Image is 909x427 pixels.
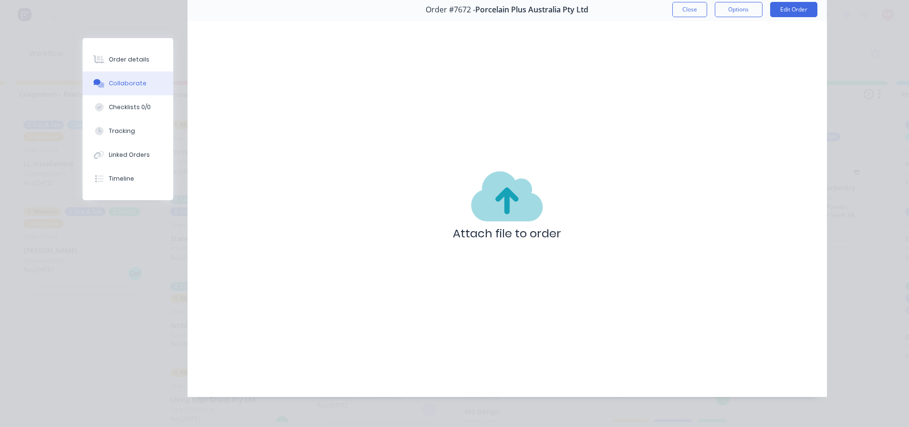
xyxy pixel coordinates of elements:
[83,48,173,71] button: Order details
[475,5,588,14] span: Porcelain Plus Australia Pty Ltd
[426,5,475,14] span: Order #7672 -
[672,2,707,17] button: Close
[109,79,146,88] div: Collaborate
[109,55,149,64] div: Order details
[83,95,173,119] button: Checklists 0/0
[83,119,173,143] button: Tracking
[453,225,561,242] p: Attach file to order
[770,2,817,17] button: Edit Order
[83,143,173,167] button: Linked Orders
[83,167,173,191] button: Timeline
[83,71,173,95] button: Collaborate
[109,103,151,112] div: Checklists 0/0
[109,127,135,135] div: Tracking
[109,151,150,159] div: Linked Orders
[715,2,763,17] button: Options
[109,174,134,183] div: Timeline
